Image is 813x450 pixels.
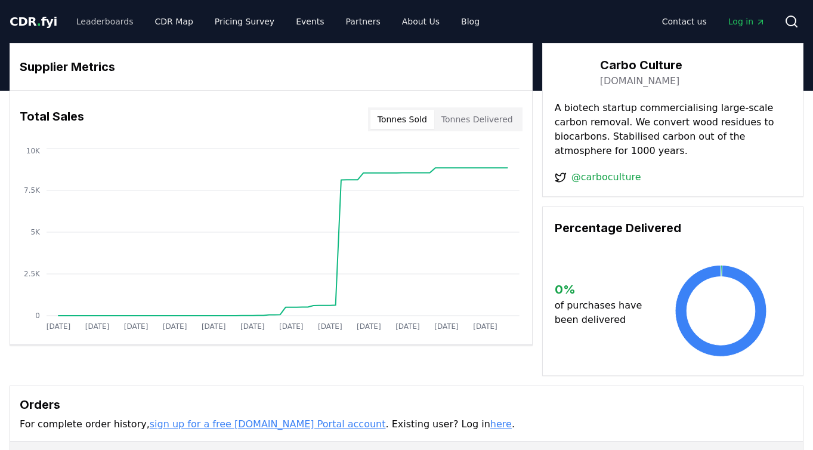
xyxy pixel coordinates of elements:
button: Tonnes Sold [370,110,434,129]
h3: 0 % [555,281,651,298]
a: Log in [719,11,775,32]
span: . [37,14,41,29]
a: sign up for a free [DOMAIN_NAME] Portal account [150,418,386,430]
tspan: [DATE] [47,322,71,331]
tspan: [DATE] [240,322,265,331]
a: @carboculture [571,170,641,184]
tspan: 5K [30,228,41,236]
a: Contact us [653,11,716,32]
tspan: 10K [26,147,41,155]
a: Pricing Survey [205,11,284,32]
a: Partners [336,11,390,32]
p: A biotech startup commercialising large-scale carbon removal. We convert wood residues to biocarb... [555,101,791,158]
tspan: 0 [35,312,40,320]
tspan: [DATE] [124,322,149,331]
h3: Carbo Culture [600,56,682,74]
h3: Orders [20,396,793,414]
a: Leaderboards [67,11,143,32]
tspan: [DATE] [395,322,420,331]
nav: Main [67,11,489,32]
span: CDR fyi [10,14,57,29]
tspan: [DATE] [163,322,187,331]
a: About Us [392,11,449,32]
a: [DOMAIN_NAME] [600,74,680,88]
tspan: [DATE] [202,322,226,331]
a: CDR Map [146,11,203,32]
p: For complete order history, . Existing user? Log in . [20,417,793,431]
tspan: 7.5K [24,186,41,195]
a: here [490,418,512,430]
h3: Supplier Metrics [20,58,523,76]
img: Carbo Culture-logo [555,56,588,89]
tspan: [DATE] [434,322,459,331]
tspan: 2.5K [24,270,41,278]
h3: Percentage Delivered [555,219,791,237]
a: CDR.fyi [10,13,57,30]
nav: Main [653,11,775,32]
button: Tonnes Delivered [434,110,520,129]
tspan: [DATE] [85,322,110,331]
h3: Total Sales [20,107,84,131]
tspan: [DATE] [357,322,381,331]
tspan: [DATE] [279,322,304,331]
p: of purchases have been delivered [555,298,651,327]
a: Events [286,11,333,32]
span: Log in [728,16,765,27]
a: Blog [452,11,489,32]
tspan: [DATE] [473,322,497,331]
tspan: [DATE] [318,322,342,331]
